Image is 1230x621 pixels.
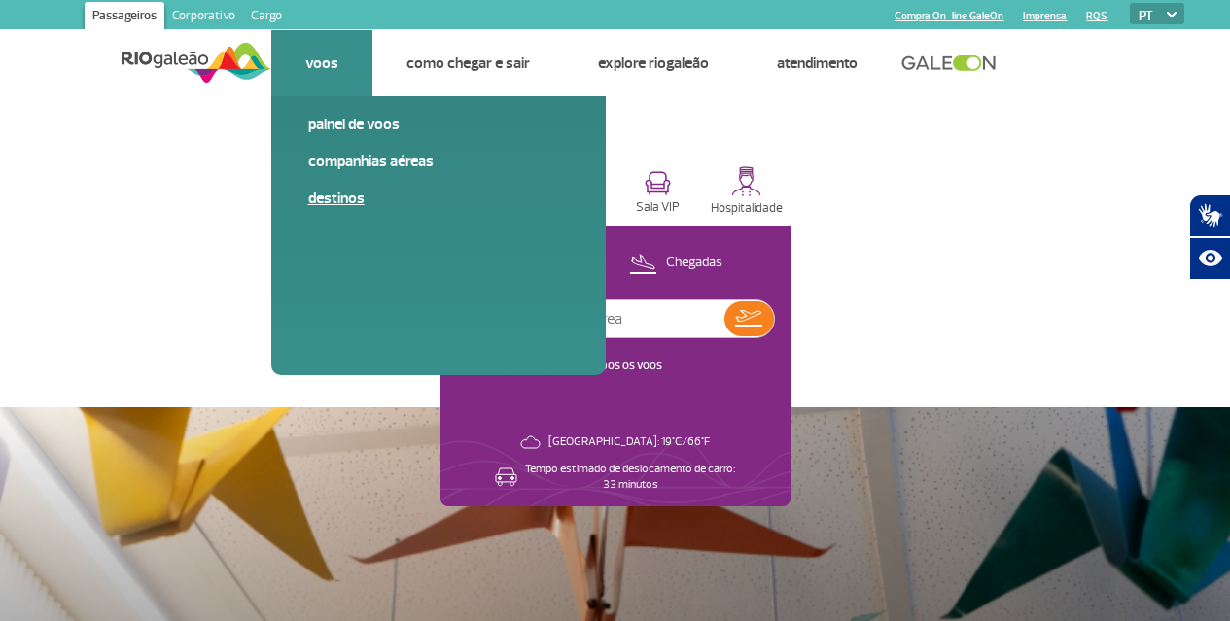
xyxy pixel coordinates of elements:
[568,360,662,372] a: VER TODOS OS VOOS
[636,200,680,215] p: Sala VIP
[305,53,338,73] a: Voos
[703,158,791,226] button: Hospitalidade
[1189,194,1230,237] button: Abrir tradutor de língua de sinais.
[308,114,569,135] a: Painel de voos
[164,2,243,33] a: Corporativo
[525,462,735,493] p: Tempo estimado de deslocamento de carro: 33 minutos
[731,166,761,196] img: hospitality.svg
[1023,10,1067,22] a: Imprensa
[548,434,710,450] p: [GEOGRAPHIC_DATA]: 19°C/66°F
[645,171,671,195] img: vipRoom.svg
[895,10,1003,22] a: Compra On-line GaleOn
[308,151,569,172] a: Companhias Aéreas
[777,53,858,73] a: Atendimento
[85,2,164,33] a: Passageiros
[406,53,530,73] a: Como chegar e sair
[623,251,728,276] button: Chegadas
[1189,237,1230,280] button: Abrir recursos assistivos.
[308,188,569,209] a: Destinos
[598,53,709,73] a: Explore RIOgaleão
[711,201,783,216] p: Hospitalidade
[615,158,701,226] button: Sala VIP
[666,254,722,272] p: Chegadas
[562,359,668,374] button: VER TODOS OS VOOS
[243,2,290,33] a: Cargo
[1189,194,1230,280] div: Plugin de acessibilidade da Hand Talk.
[1086,10,1107,22] a: RQS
